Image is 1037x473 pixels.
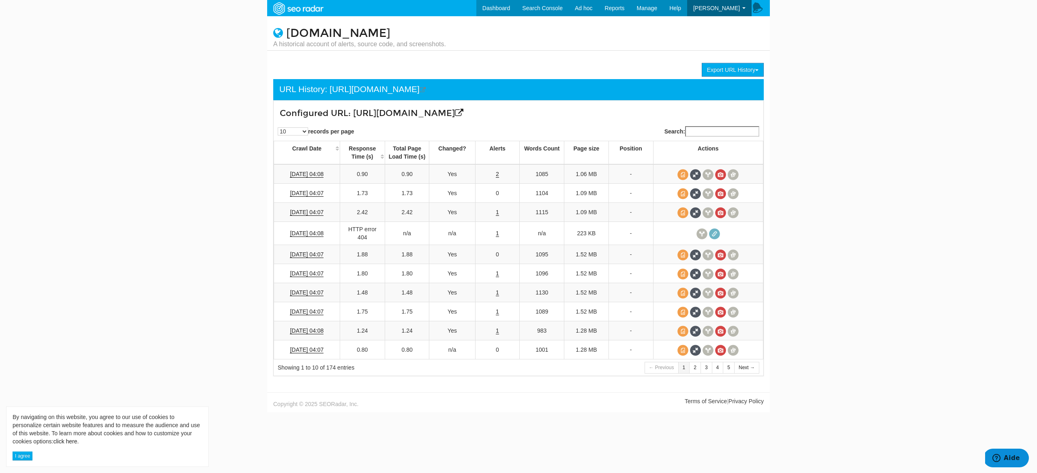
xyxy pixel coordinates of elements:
[677,345,688,356] span: View source
[690,249,701,260] span: Full Source Diff
[520,141,564,165] th: Words Count
[715,269,726,279] span: View screenshot
[690,169,701,180] span: Full Source Diff
[385,222,429,245] td: n/a
[429,164,475,184] td: Yes
[496,209,499,216] a: 1
[564,164,609,184] td: 1.06 MB
[703,169,713,180] span: View headers
[575,5,593,11] span: Ad hoc
[677,269,688,279] span: View source
[564,141,609,165] th: Page size
[678,362,690,374] a: 1
[728,269,739,279] span: Compare screenshots
[340,245,385,264] td: 1.88
[723,362,735,374] a: 5
[677,169,688,180] span: View source
[278,363,508,372] div: Showing 1 to 10 of 174 entries
[608,302,653,321] td: -
[385,245,429,264] td: 1.88
[475,340,520,359] td: 0
[715,307,726,318] span: View screenshot
[608,222,653,245] td: -
[677,288,688,299] span: View source
[496,230,499,237] a: 1
[53,438,77,445] a: click here
[274,141,340,165] th: Crawl Date: activate to sort column ascending
[728,345,739,356] span: Compare screenshots
[703,288,713,299] span: View headers
[13,451,32,460] button: I agree
[690,326,701,337] span: Full Source Diff
[608,321,653,340] td: -
[13,413,202,445] div: By navigating on this website, you agree to our use of cookies to personalize certain website fea...
[278,127,354,135] label: records per page
[520,203,564,222] td: 1115
[664,126,759,137] label: Search:
[703,269,713,279] span: View headers
[690,288,701,299] span: Full Source Diff
[564,264,609,283] td: 1.52 MB
[564,203,609,222] td: 1.09 MB
[340,283,385,302] td: 1.48
[385,321,429,340] td: 1.24
[712,362,724,374] a: 4
[385,302,429,321] td: 1.75
[520,164,564,184] td: 1085
[520,340,564,359] td: 1001
[715,345,726,356] span: View screenshot
[701,362,712,374] a: 3
[286,26,390,40] a: [DOMAIN_NAME]
[690,345,701,356] span: Full Source Diff
[429,302,475,321] td: Yes
[669,5,681,11] span: Help
[637,5,658,11] span: Manage
[340,321,385,340] td: 1.24
[267,397,518,408] div: Copyright © 2025 SEORadar, Inc.
[520,302,564,321] td: 1089
[703,249,713,260] span: View headers
[429,222,475,245] td: n/a
[429,245,475,264] td: Yes
[496,270,499,277] a: 1
[520,264,564,283] td: 1096
[608,184,653,203] td: -
[270,1,326,16] img: SEORadar
[690,207,701,218] span: Full Source Diff
[290,289,324,296] a: [DATE] 04:07
[715,249,726,260] span: View screenshot
[702,63,764,77] button: Export URL History
[429,264,475,283] td: Yes
[278,127,308,135] select: records per page
[690,269,701,279] span: Full Source Diff
[608,283,653,302] td: -
[340,141,385,165] th: Response Time (s): activate to sort column ascending
[385,340,429,359] td: 0.80
[645,362,679,374] a: ← Previous
[475,245,520,264] td: 0
[693,5,740,11] span: [PERSON_NAME]
[677,207,688,218] span: View source
[677,188,688,199] span: View source
[429,340,475,359] td: n/a
[520,184,564,203] td: 1104
[677,326,688,337] span: View source
[690,307,701,318] span: Full Source Diff
[608,264,653,283] td: -
[728,326,739,337] span: Compare screenshots
[475,184,520,203] td: 0
[496,171,499,178] a: 2
[429,203,475,222] td: Yes
[564,302,609,321] td: 1.52 MB
[273,40,446,49] small: A historical account of alerts, source code, and screenshots.
[564,283,609,302] td: 1.52 MB
[728,188,739,199] span: Compare screenshots
[734,362,759,374] a: Next →
[715,288,726,299] span: View screenshot
[290,209,324,216] a: [DATE] 04:07
[290,270,324,277] a: [DATE] 04:07
[279,83,426,96] div: URL History: [URL][DOMAIN_NAME]
[496,308,499,315] a: 1
[518,397,770,405] div: |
